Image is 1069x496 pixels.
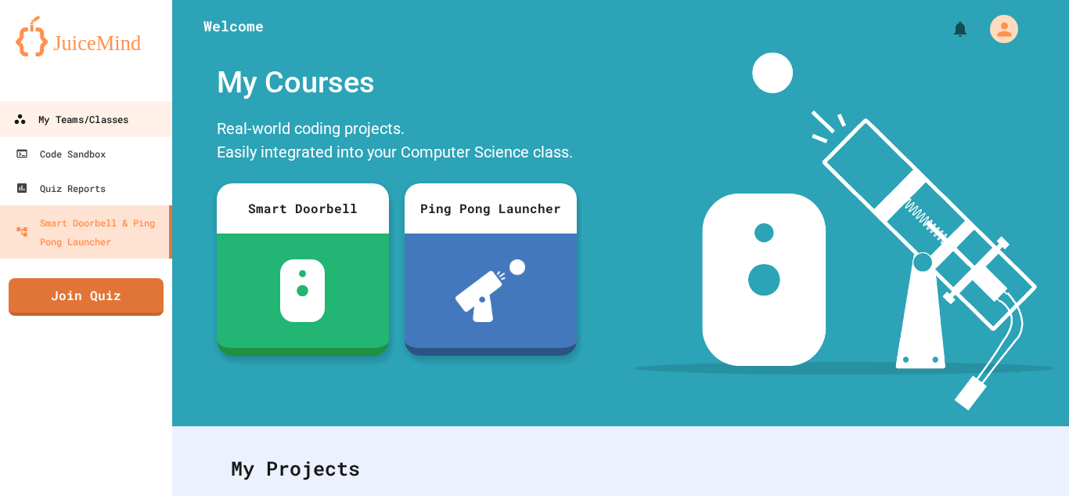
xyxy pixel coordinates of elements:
[209,113,585,172] div: Real-world coding projects. Easily integrated into your Computer Science class.
[217,183,389,234] div: Smart Doorbell
[16,144,106,163] div: Code Sandbox
[13,110,128,129] div: My Teams/Classes
[16,213,163,251] div: Smart Doorbell & Ping Pong Launcher
[974,11,1022,47] div: My Account
[635,52,1054,411] img: banner-image-my-projects.png
[16,179,106,197] div: Quiz Reports
[9,278,164,316] a: Join Quiz
[922,16,974,42] div: My Notifications
[455,259,525,322] img: ppl-with-ball.png
[209,52,585,113] div: My Courses
[280,259,325,322] img: sdb-white.svg
[405,183,577,234] div: Ping Pong Launcher
[16,16,157,56] img: logo-orange.svg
